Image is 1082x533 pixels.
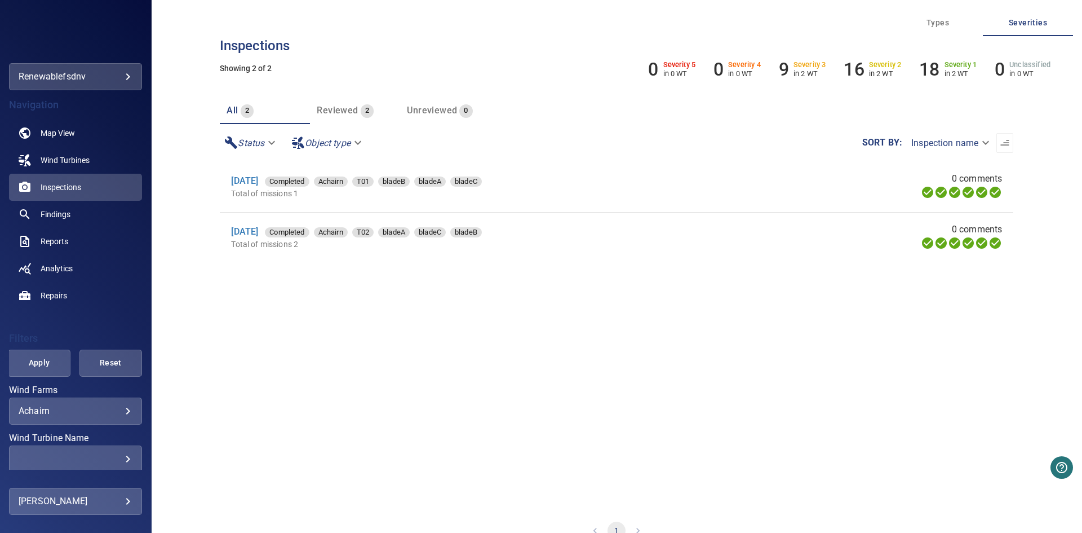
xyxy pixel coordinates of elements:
[919,59,977,80] li: Severity 1
[934,236,948,250] svg: Data Formatted 100%
[9,147,142,174] a: windturbines noActive
[9,99,142,111] h4: Navigation
[844,59,864,80] h6: 16
[352,176,374,187] span: T01
[314,227,348,237] div: Achairn
[996,133,1013,153] button: Sort list from oldest to newest
[231,188,702,199] p: Total of missions 1
[948,236,961,250] svg: Selecting 100%
[902,133,996,153] div: Inspection name
[944,61,977,69] h6: Severity 1
[988,186,1002,199] svg: Classification 100%
[407,105,457,116] span: Unreviewed
[9,228,142,255] a: reports noActive
[41,290,67,301] span: Repairs
[352,227,374,237] div: T02
[378,227,410,237] div: bladeA
[713,59,761,80] li: Severity 4
[361,104,374,117] span: 2
[450,176,482,187] span: bladeC
[317,105,358,116] span: Reviewed
[921,236,934,250] svg: Uploading 100%
[921,186,934,199] svg: Uploading 100%
[793,69,826,78] p: in 2 WT
[663,61,696,69] h6: Severity 5
[975,186,988,199] svg: Matching 100%
[9,201,142,228] a: findings noActive
[220,38,1013,53] h3: Inspections
[713,59,724,80] h6: 0
[79,350,142,377] button: Reset
[919,59,939,80] h6: 18
[41,209,70,220] span: Findings
[663,69,696,78] p: in 0 WT
[9,398,142,425] div: Wind Farms
[19,406,132,416] div: Achairn
[995,59,1005,80] h6: 0
[305,138,351,148] em: Object type
[287,133,369,153] div: Object type
[314,227,348,238] span: Achairn
[231,175,258,186] a: [DATE]
[414,176,446,187] span: bladeA
[990,16,1066,30] span: Severities
[952,172,1003,186] span: 0 comments
[238,138,264,148] em: Status
[450,227,482,237] div: bladeB
[41,182,81,193] span: Inspections
[41,155,90,166] span: Wind Turbines
[9,174,142,201] a: inspections active
[265,227,309,238] span: Completed
[220,133,282,153] div: Status
[41,236,68,247] span: Reports
[728,69,761,78] p: in 0 WT
[265,176,309,187] span: Completed
[450,227,482,238] span: bladeB
[9,446,142,473] div: Wind Turbine Name
[995,59,1050,80] li: Severity Unclassified
[94,356,128,370] span: Reset
[241,104,254,117] span: 2
[988,236,1002,250] svg: Classification 100%
[648,59,658,80] h6: 0
[934,186,948,199] svg: Data Formatted 100%
[961,186,975,199] svg: ML Processing 100%
[948,186,961,199] svg: Selecting 100%
[862,138,902,147] label: Sort by :
[1009,69,1050,78] p: in 0 WT
[9,63,142,90] div: renewablefsdnv
[414,227,446,237] div: bladeC
[220,64,1013,73] h5: Showing 2 of 2
[19,68,132,86] div: renewablefsdnv
[9,434,142,443] label: Wind Turbine Name
[8,350,70,377] button: Apply
[869,69,902,78] p: in 2 WT
[227,105,238,116] span: All
[9,333,142,344] h4: Filters
[728,61,761,69] h6: Severity 4
[648,59,695,80] li: Severity 5
[231,239,702,250] p: Total of missions 2
[899,16,976,30] span: Types
[944,69,977,78] p: in 2 WT
[314,177,348,187] div: Achairn
[231,226,258,237] a: [DATE]
[414,227,446,238] span: bladeC
[378,176,410,187] span: bladeB
[19,492,132,510] div: [PERSON_NAME]
[793,61,826,69] h6: Severity 3
[869,61,902,69] h6: Severity 2
[9,386,142,395] label: Wind Farms
[378,227,410,238] span: bladeA
[352,227,374,238] span: T02
[41,263,73,274] span: Analytics
[265,227,309,237] div: Completed
[952,223,1003,236] span: 0 comments
[961,236,975,250] svg: ML Processing 100%
[9,255,142,282] a: analytics noActive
